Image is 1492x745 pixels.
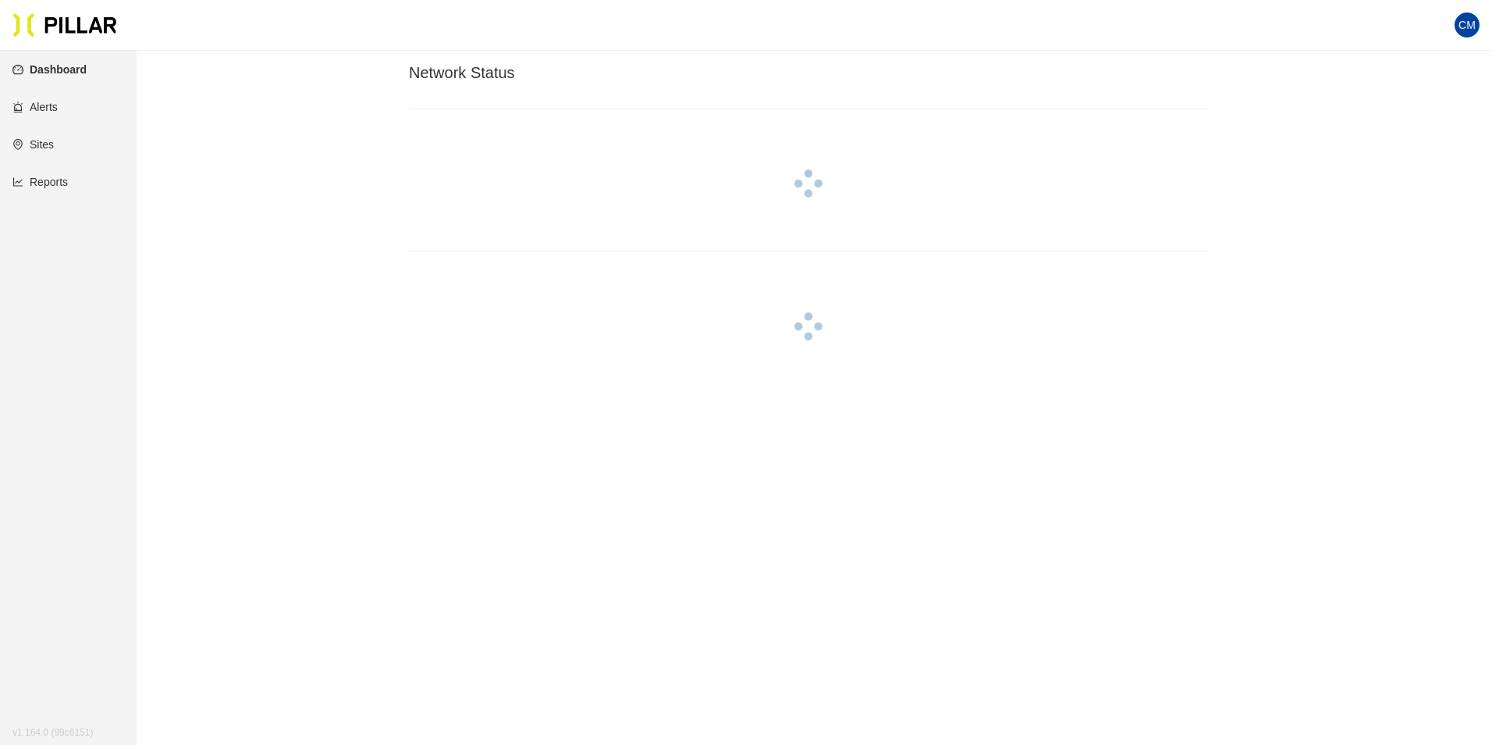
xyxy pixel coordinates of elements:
[1458,12,1476,37] span: CM
[12,176,68,188] a: line-chartReports
[12,63,87,76] a: dashboardDashboard
[12,12,117,37] img: Pillar Technologies
[409,63,1208,83] h3: Network Status
[12,101,58,113] a: alertAlerts
[12,138,54,151] a: environmentSites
